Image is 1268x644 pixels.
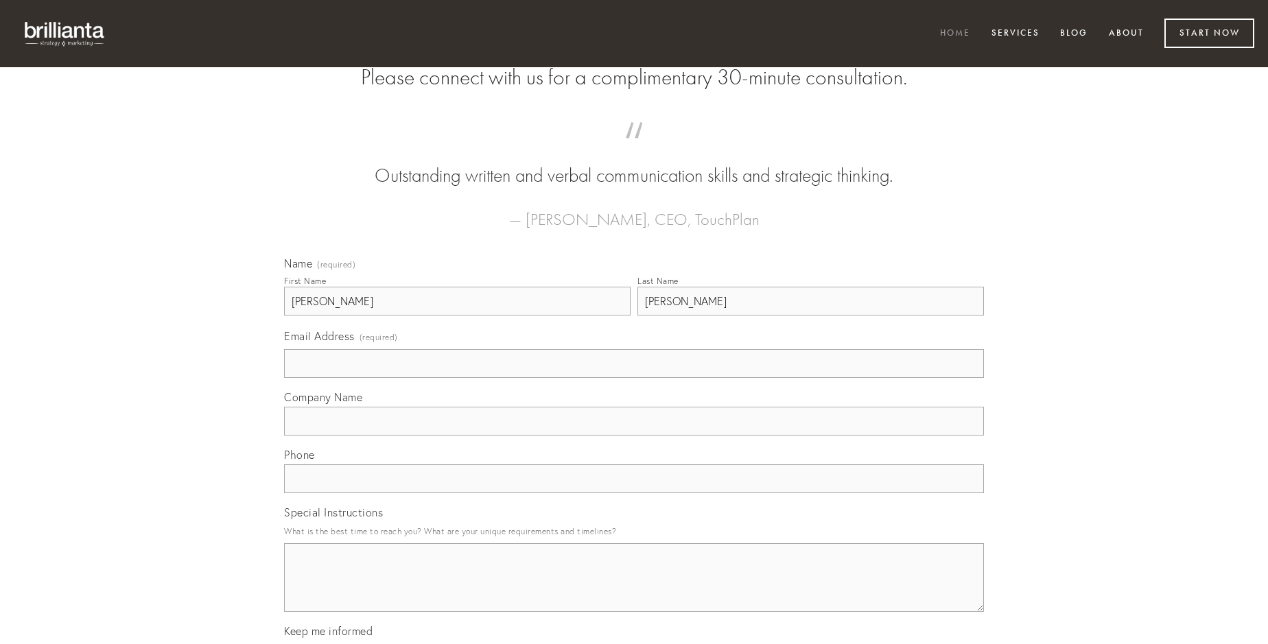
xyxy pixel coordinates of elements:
[931,23,979,45] a: Home
[284,276,326,286] div: First Name
[14,14,117,53] img: brillianta - research, strategy, marketing
[284,64,984,91] h2: Please connect with us for a complimentary 30-minute consultation.
[1164,19,1254,48] a: Start Now
[637,276,679,286] div: Last Name
[284,390,362,404] span: Company Name
[1051,23,1096,45] a: Blog
[284,505,383,519] span: Special Instructions
[284,624,373,638] span: Keep me informed
[284,257,312,270] span: Name
[284,522,984,540] p: What is the best time to reach you? What are your unique requirements and timelines?
[317,261,355,269] span: (required)
[983,23,1048,45] a: Services
[360,328,398,346] span: (required)
[284,448,315,462] span: Phone
[1100,23,1153,45] a: About
[284,329,355,343] span: Email Address
[306,136,962,189] blockquote: Outstanding written and verbal communication skills and strategic thinking.
[306,136,962,163] span: “
[306,189,962,233] figcaption: — [PERSON_NAME], CEO, TouchPlan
